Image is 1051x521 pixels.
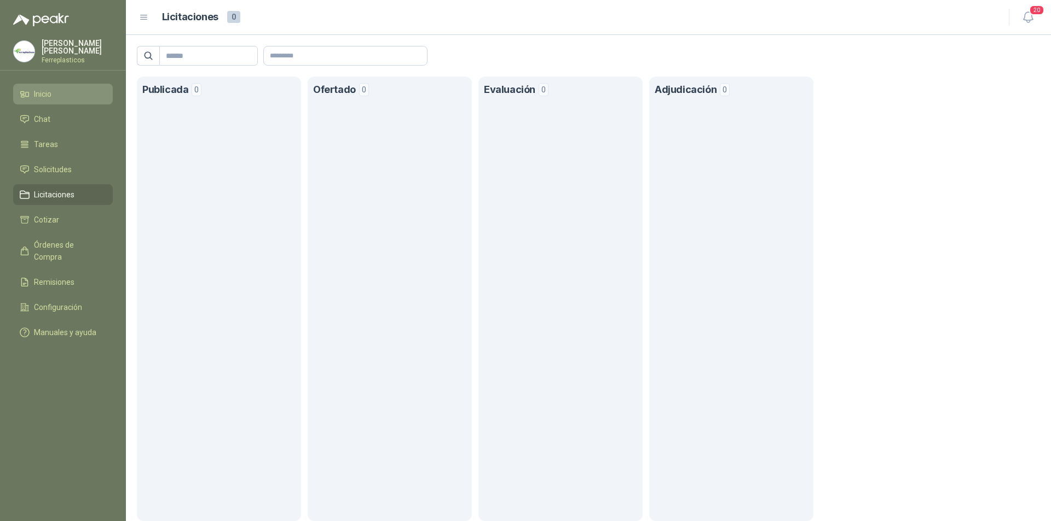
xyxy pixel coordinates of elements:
[484,82,535,98] h1: Evaluación
[162,9,218,25] h1: Licitaciones
[34,88,51,100] span: Inicio
[1018,8,1038,27] button: 20
[13,159,113,180] a: Solicitudes
[13,109,113,130] a: Chat
[13,272,113,292] a: Remisiones
[359,83,369,96] span: 0
[34,138,58,150] span: Tareas
[13,322,113,343] a: Manuales y ayuda
[313,82,356,98] h1: Ofertado
[34,163,72,175] span: Solicitudes
[192,83,201,96] span: 0
[227,11,240,23] span: 0
[655,82,717,98] h1: Adjudicación
[13,297,113,318] a: Configuración
[13,235,113,267] a: Órdenes de Compra
[34,301,82,313] span: Configuración
[13,134,113,155] a: Tareas
[1029,5,1044,15] span: 20
[13,209,113,230] a: Cotizar
[34,276,74,288] span: Remisiones
[34,113,50,125] span: Chat
[13,84,113,104] a: Inicio
[13,184,113,205] a: Licitaciones
[14,41,34,62] img: Company Logo
[142,82,188,98] h1: Publicada
[34,326,96,338] span: Manuales y ayuda
[13,13,69,26] img: Logo peakr
[34,189,74,201] span: Licitaciones
[720,83,730,96] span: 0
[34,214,59,226] span: Cotizar
[539,83,548,96] span: 0
[42,57,113,63] p: Ferreplasticos
[42,39,113,55] p: [PERSON_NAME] [PERSON_NAME]
[34,239,102,263] span: Órdenes de Compra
